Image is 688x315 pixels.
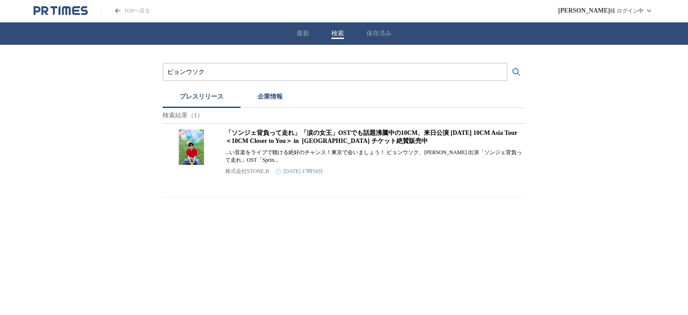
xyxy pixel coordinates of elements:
[163,88,241,108] button: プレスリリース
[297,30,309,38] button: 最新
[225,168,269,175] p: 株式会社STONE.B
[34,5,88,16] a: PR TIMESのトップページはこちら
[163,108,525,124] p: 検索結果（1）
[241,88,300,108] button: 企業情報
[331,30,344,38] button: 検索
[558,7,610,14] span: [PERSON_NAME]
[167,67,503,77] input: プレスリリースおよび企業を検索する
[164,129,218,165] img: 「ソンジェ背負って走れ」「涙の女王」OSTでも話題沸騰中の10CM、来日公演 2024 10CM Asia Tour ＜10CM Closer to You＞ in Tokyo チケット絶賛販売中
[507,63,525,81] button: 検索する
[101,7,150,15] a: PR TIMESのトップページはこちら
[225,149,524,164] p: ...い音楽をライブで聴ける絶好のチャンス！東京で会いましょう！ ピョンウソク、[PERSON_NAME] 出演「ソンジェ背負って走れ」OST「Sprin...
[366,30,391,38] button: 保存済み
[276,168,323,175] time: [DATE] 17時58分
[225,129,517,144] a: 「ソンジェ背負って走れ」「涙の女王」OSTでも話題沸騰中の10CM、来日公演 [DATE] 10CM Asia Tour ＜10CM Closer to You＞ in [GEOGRAPHIC_...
